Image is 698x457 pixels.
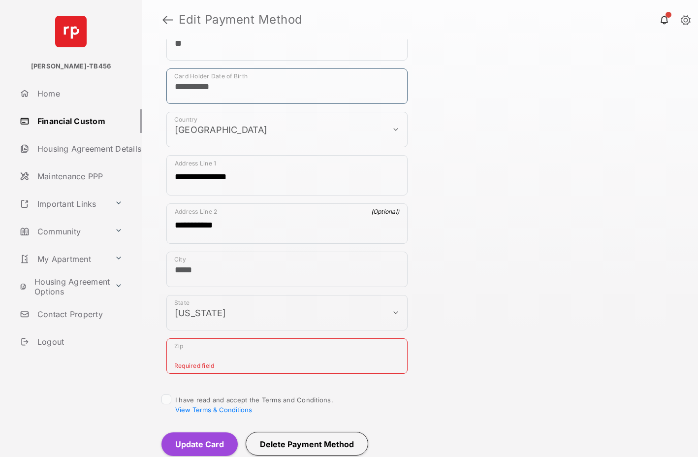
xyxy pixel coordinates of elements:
[16,330,142,354] a: Logout
[55,16,87,47] img: svg+xml;base64,PHN2ZyB4bWxucz0iaHR0cDovL3d3dy53My5vcmcvMjAwMC9zdmciIHdpZHRoPSI2NCIgaGVpZ2h0PSI2NC...
[31,62,111,71] p: [PERSON_NAME]-TB456
[16,192,111,216] a: Important Links
[16,82,142,105] a: Home
[16,109,142,133] a: Financial Custom
[175,406,252,414] button: I have read and accept the Terms and Conditions.
[16,275,111,298] a: Housing Agreement Options
[175,396,333,414] span: I have read and accept the Terms and Conditions.
[166,252,408,287] div: payment_method_screening[postal_addresses][locality]
[166,155,408,196] div: payment_method_screening[postal_addresses][addressLine1]
[16,247,111,271] a: My Apartment
[179,14,303,26] strong: Edit Payment Method
[166,338,408,374] div: payment_method_screening[postal_addresses][postalCode]
[166,295,408,330] div: payment_method_screening[postal_addresses][administrativeArea]
[16,164,142,188] a: Maintenance PPP
[166,203,408,244] div: payment_method_screening[postal_addresses][addressLine2]
[16,220,111,243] a: Community
[166,112,408,147] div: payment_method_screening[postal_addresses][country]
[16,137,142,161] a: Housing Agreement Details
[16,302,142,326] a: Contact Property
[246,432,368,456] button: Delete Payment Method
[161,432,238,456] button: Update Card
